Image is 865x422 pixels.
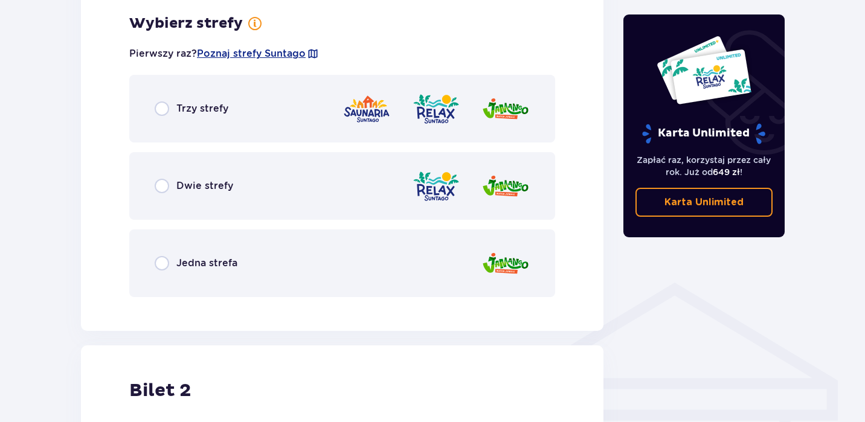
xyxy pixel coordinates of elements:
img: zone logo [412,92,460,126]
p: Bilet 2 [129,379,191,402]
a: Poznaj strefy Suntago [197,47,306,60]
img: zone logo [342,92,391,126]
p: Karta Unlimited [641,123,767,144]
p: Trzy strefy [176,102,228,115]
img: zone logo [481,169,530,203]
p: Zapłać raz, korzystaj przez cały rok. Już od ! [635,154,773,178]
img: zone logo [481,92,530,126]
p: Jedna strefa [176,257,237,270]
p: Dwie strefy [176,179,233,193]
img: zone logo [412,169,460,203]
p: Karta Unlimited [664,196,744,209]
a: Karta Unlimited [635,188,773,217]
p: Pierwszy raz? [129,47,319,60]
span: 649 zł [713,167,740,177]
p: Wybierz strefy [129,14,243,33]
img: zone logo [481,246,530,281]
